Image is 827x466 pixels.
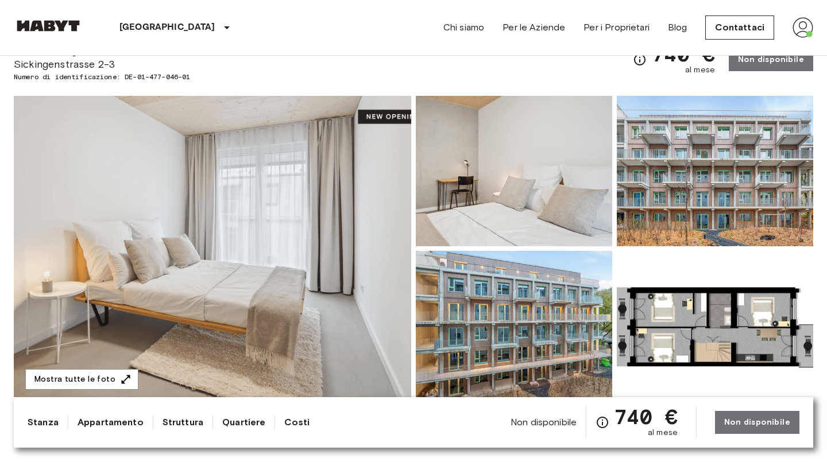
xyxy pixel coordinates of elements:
a: Blog [668,21,687,34]
img: Marketing picture of unit DE-01-477-046-01 [14,96,411,401]
a: Struttura [163,415,203,429]
a: Contattaci [705,15,774,40]
a: Quartiere [222,415,265,429]
span: Numero di identificazione: DE-01-477-046-01 [14,72,200,82]
img: avatar [793,17,813,38]
a: Appartamento [78,415,144,429]
img: Picture of unit DE-01-477-046-01 [416,96,612,246]
img: Picture of unit DE-01-477-046-01 [617,96,813,246]
span: al mese [648,427,678,438]
button: Mostra tutte le foto [25,369,138,390]
span: 740 € [651,44,715,64]
span: al mese [685,64,715,76]
span: Sickingenstrasse 2-3 [14,57,200,72]
img: Habyt [14,20,83,32]
svg: Verifica i dettagli delle spese nella sezione 'Riassunto dei Costi'. Si prega di notare che gli s... [596,415,609,429]
img: Picture of unit DE-01-477-046-01 [617,251,813,401]
p: [GEOGRAPHIC_DATA] [119,21,215,34]
a: Per le Aziende [503,21,565,34]
img: Picture of unit DE-01-477-046-01 [416,251,612,401]
span: 740 € [614,406,678,427]
a: Per i Proprietari [583,21,650,34]
a: Costi [284,415,310,429]
span: Non disponibile [511,416,577,429]
a: Stanza [28,415,59,429]
svg: Verifica i dettagli delle spese nella sezione 'Riassunto dei Costi'. Si prega di notare che gli s... [633,53,647,67]
a: Chi siamo [443,21,484,34]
